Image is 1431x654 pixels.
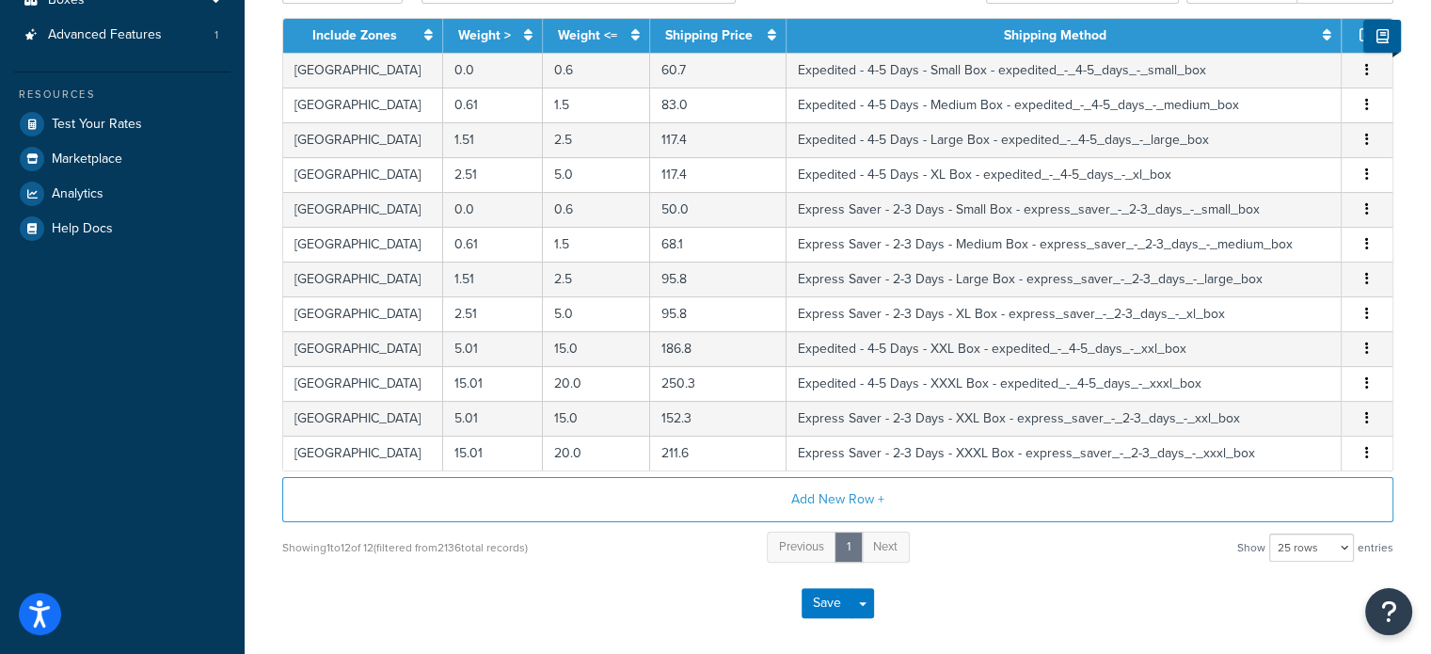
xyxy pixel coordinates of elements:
[48,27,162,43] span: Advanced Features
[543,262,649,296] td: 2.5
[1237,534,1265,561] span: Show
[283,436,443,471] td: [GEOGRAPHIC_DATA]
[650,88,787,122] td: 83.0
[52,152,122,167] span: Marketplace
[283,88,443,122] td: [GEOGRAPHIC_DATA]
[779,537,824,555] span: Previous
[282,477,1393,522] button: Add New Row +
[767,532,836,563] a: Previous
[787,192,1342,227] td: Express Saver - 2-3 Days - Small Box - express_saver_-_2-3_days_-_small_box
[787,227,1342,262] td: Express Saver - 2-3 Days - Medium Box - express_saver_-_2-3_days_-_medium_box
[1365,588,1412,635] button: Open Resource Center
[1358,534,1393,561] span: entries
[650,401,787,436] td: 152.3
[543,436,649,471] td: 20.0
[543,192,649,227] td: 0.6
[283,366,443,401] td: [GEOGRAPHIC_DATA]
[543,401,649,436] td: 15.0
[873,537,898,555] span: Next
[283,122,443,157] td: [GEOGRAPHIC_DATA]
[443,401,543,436] td: 5.01
[543,227,649,262] td: 1.5
[283,331,443,366] td: [GEOGRAPHIC_DATA]
[14,212,231,246] a: Help Docs
[787,262,1342,296] td: Express Saver - 2-3 Days - Large Box - express_saver_-_2-3_days_-_large_box
[443,296,543,331] td: 2.51
[665,25,753,45] a: Shipping Price
[1004,25,1106,45] a: Shipping Method
[787,331,1342,366] td: Expedited - 4-5 Days - XXL Box - expedited_-_4-5_days_-_xxl_box
[787,88,1342,122] td: Expedited - 4-5 Days - Medium Box - expedited_-_4-5_days_-_medium_box
[787,366,1342,401] td: Expedited - 4-5 Days - XXXL Box - expedited_-_4-5_days_-_xxxl_box
[787,401,1342,436] td: Express Saver - 2-3 Days - XXL Box - express_saver_-_2-3_days_-_xxl_box
[650,296,787,331] td: 95.8
[443,366,543,401] td: 15.01
[650,331,787,366] td: 186.8
[787,53,1342,88] td: Expedited - 4-5 Days - Small Box - expedited_-_4-5_days_-_small_box
[650,436,787,471] td: 211.6
[14,18,231,53] a: Advanced Features1
[443,436,543,471] td: 15.01
[787,122,1342,157] td: Expedited - 4-5 Days - Large Box - expedited_-_4-5_days_-_large_box
[283,296,443,331] td: [GEOGRAPHIC_DATA]
[787,296,1342,331] td: Express Saver - 2-3 Days - XL Box - express_saver_-_2-3_days_-_xl_box
[787,436,1342,471] td: Express Saver - 2-3 Days - XXXL Box - express_saver_-_2-3_days_-_xxxl_box
[283,262,443,296] td: [GEOGRAPHIC_DATA]
[543,122,649,157] td: 2.5
[14,18,231,53] li: Advanced Features
[312,25,397,45] a: Include Zones
[835,532,863,563] a: 1
[558,25,617,45] a: Weight <=
[650,157,787,192] td: 117.4
[787,157,1342,192] td: Expedited - 4-5 Days - XL Box - expedited_-_4-5_days_-_xl_box
[52,221,113,237] span: Help Docs
[650,53,787,88] td: 60.7
[215,27,218,43] span: 1
[443,331,543,366] td: 5.01
[283,227,443,262] td: [GEOGRAPHIC_DATA]
[650,366,787,401] td: 250.3
[861,532,910,563] a: Next
[283,192,443,227] td: [GEOGRAPHIC_DATA]
[14,87,231,103] div: Resources
[543,331,649,366] td: 15.0
[443,122,543,157] td: 1.51
[14,107,231,141] a: Test Your Rates
[283,401,443,436] td: [GEOGRAPHIC_DATA]
[52,117,142,133] span: Test Your Rates
[14,177,231,211] a: Analytics
[543,296,649,331] td: 5.0
[458,25,511,45] a: Weight >
[443,262,543,296] td: 1.51
[543,366,649,401] td: 20.0
[283,53,443,88] td: [GEOGRAPHIC_DATA]
[650,262,787,296] td: 95.8
[443,192,543,227] td: 0.0
[543,53,649,88] td: 0.6
[650,122,787,157] td: 117.4
[443,157,543,192] td: 2.51
[14,142,231,176] a: Marketplace
[443,227,543,262] td: 0.61
[543,157,649,192] td: 5.0
[443,53,543,88] td: 0.0
[443,88,543,122] td: 0.61
[282,534,528,561] div: Showing 1 to 12 of 12 (filtered from 2136 total records)
[1363,20,1401,53] button: Show Help Docs
[543,88,649,122] td: 1.5
[283,157,443,192] td: [GEOGRAPHIC_DATA]
[52,186,103,202] span: Analytics
[650,227,787,262] td: 68.1
[802,588,852,618] button: Save
[650,192,787,227] td: 50.0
